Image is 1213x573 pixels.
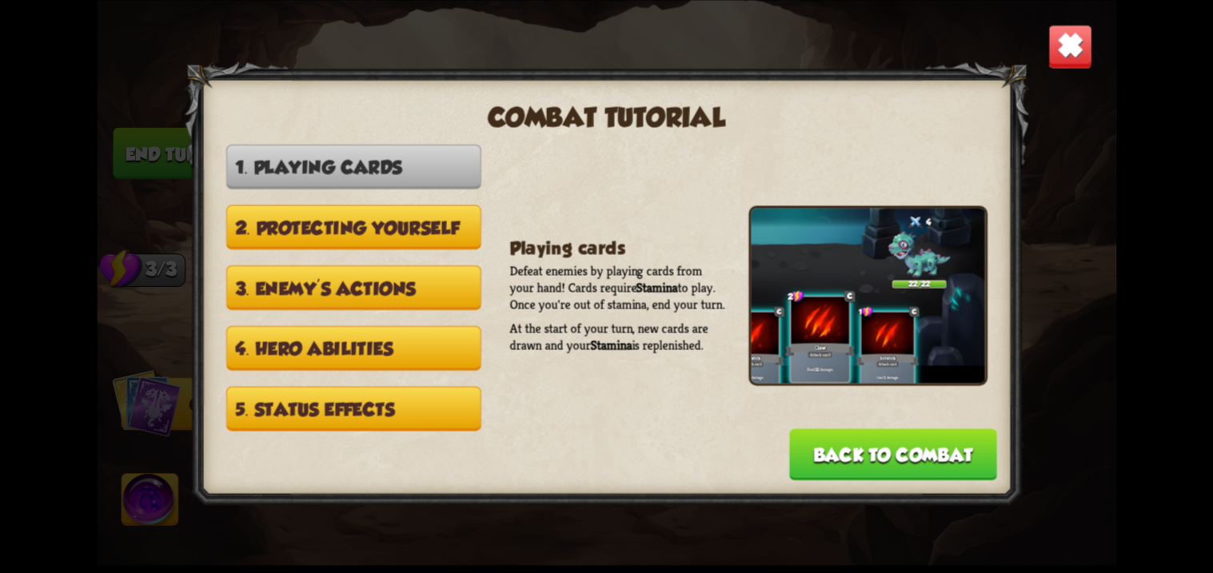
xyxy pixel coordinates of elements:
[225,144,481,189] button: 1. Playing cards
[225,205,481,249] button: 2. Protecting yourself
[509,262,724,312] p: Defeat enemies by playing cards from your hand! Cards require to play. Once you're out of stamina...
[1047,24,1092,69] img: Close_Button.png
[225,102,987,132] h2: Combat tutorial
[225,265,481,310] button: 3. Enemy's actions
[748,205,988,386] img: Playing_Cards.jpg
[509,237,724,258] h3: Playing cards
[636,279,677,296] b: Stamina
[509,320,724,353] p: At the start of your turn, new cards are drawn and your is replenished.
[225,325,481,370] button: 4. Hero abilities
[789,428,997,480] button: Back to combat
[225,386,481,431] button: 5. Status effects
[590,336,632,353] b: Stamina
